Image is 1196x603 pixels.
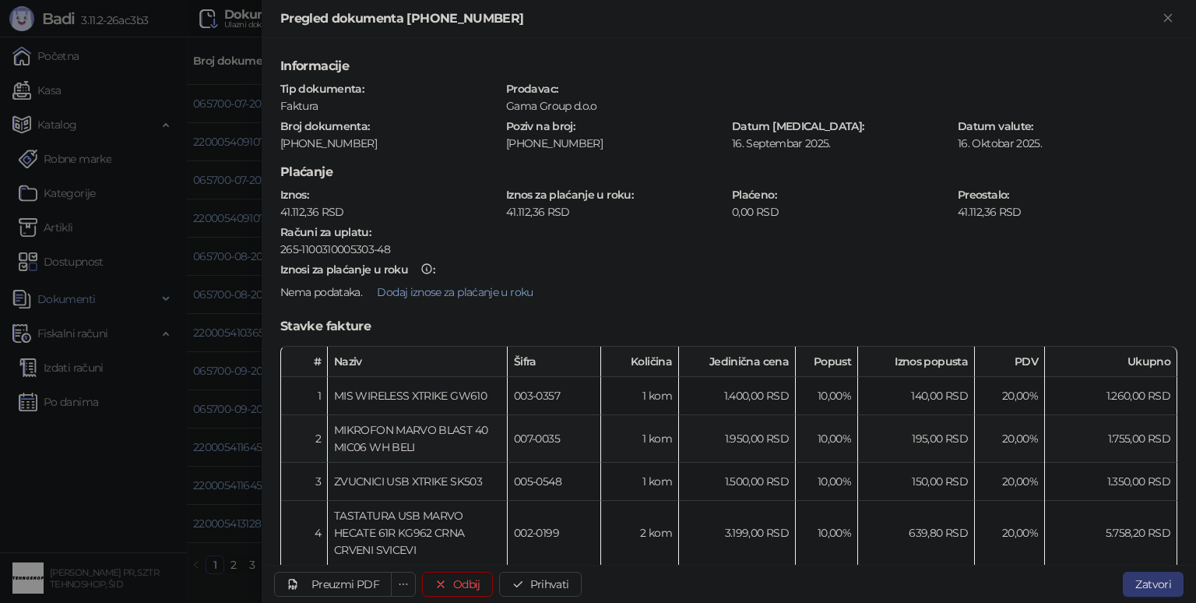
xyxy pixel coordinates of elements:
[280,263,434,277] strong: :
[281,463,328,501] td: 3
[280,82,364,96] strong: Tip dokumenta :
[601,501,679,566] td: 2 kom
[398,579,409,590] span: ellipsis
[508,463,601,501] td: 005-0548
[679,377,796,415] td: 1.400,00 RSD
[958,119,1033,133] strong: Datum valute :
[1002,526,1038,540] span: 20,00 %
[858,463,975,501] td: 150,00 RSD
[679,501,796,566] td: 3.199,00 RSD
[279,205,501,219] div: 41.112,36 RSD
[679,463,796,501] td: 1.500,00 RSD
[280,285,361,299] span: Nema podataka
[508,377,601,415] td: 003-0357
[796,463,858,501] td: 10,00%
[328,347,508,377] th: Naziv
[1159,9,1177,28] button: Zatvori
[858,377,975,415] td: 140,00 RSD
[975,347,1045,377] th: PDV
[796,415,858,463] td: 10,00%
[858,501,975,566] td: 639,80 RSD
[601,377,679,415] td: 1 kom
[796,501,858,566] td: 10,00%
[732,119,864,133] strong: Datum [MEDICAL_DATA] :
[506,188,633,202] strong: Iznos za plaćanje u roku :
[858,415,975,463] td: 195,00 RSD
[281,347,328,377] th: #
[334,507,501,559] div: TASTATURA USB MARVO HECATE 61R KG962 CRNA CRVENI SVICEVI
[334,387,501,404] div: MIS WIRELESS XTRIKE GW610
[1002,432,1038,446] span: 20,00 %
[601,463,679,501] td: 1 kom
[280,163,1177,182] h5: Plaćanje
[1045,347,1177,377] th: Ukupno
[279,280,1179,305] div: .
[274,572,392,597] a: Preuzmi PDF
[858,347,975,377] th: Iznos popusta
[505,205,727,219] div: 41.112,36 RSD
[1045,377,1177,415] td: 1.260,00 RSD
[280,242,1177,256] div: 265-1100310005303-48
[508,501,601,566] td: 002-0199
[279,99,501,113] div: Faktura
[796,347,858,377] th: Popust
[334,473,501,490] div: ZVUCNICI USB XTRIKE SK503
[1123,572,1184,597] button: Zatvori
[679,347,796,377] th: Jedinična cena
[280,119,369,133] strong: Broj dokumenta :
[679,415,796,463] td: 1.950,00 RSD
[280,57,1177,76] h5: Informacije
[1045,463,1177,501] td: 1.350,00 RSD
[334,421,501,456] div: MIKROFON MARVO BLAST 40 MIC06 WH BELI
[281,377,328,415] td: 1
[601,415,679,463] td: 1 kom
[280,188,308,202] strong: Iznos :
[506,119,575,133] strong: Poziv na broj :
[601,347,679,377] th: Količina
[508,415,601,463] td: 007-0035
[505,136,725,150] div: [PHONE_NUMBER]
[281,501,328,566] td: 4
[1002,389,1038,403] span: 20,00 %
[508,347,601,377] th: Šifra
[958,188,1009,202] strong: Preostalo :
[311,577,379,591] div: Preuzmi PDF
[505,99,1177,113] div: Gama Group d.o.o
[280,225,371,239] strong: Računi za uplatu :
[364,280,545,305] button: Dodaj iznose za plaćanje u roku
[730,205,953,219] div: 0,00 RSD
[280,317,1177,336] h5: Stavke fakture
[281,415,328,463] td: 2
[280,264,408,275] div: Iznosi za plaćanje u roku
[732,188,776,202] strong: Plaćeno :
[956,136,1179,150] div: 16. Oktobar 2025.
[1002,474,1038,488] span: 20,00 %
[499,572,582,597] button: Prihvati
[279,136,501,150] div: [PHONE_NUMBER]
[796,377,858,415] td: 10,00%
[280,9,1159,28] div: Pregled dokumenta [PHONE_NUMBER]
[1045,501,1177,566] td: 5.758,20 RSD
[506,82,558,96] strong: Prodavac :
[422,572,493,597] button: Odbij
[1045,415,1177,463] td: 1.755,00 RSD
[730,136,953,150] div: 16. Septembar 2025.
[956,205,1179,219] div: 41.112,36 RSD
